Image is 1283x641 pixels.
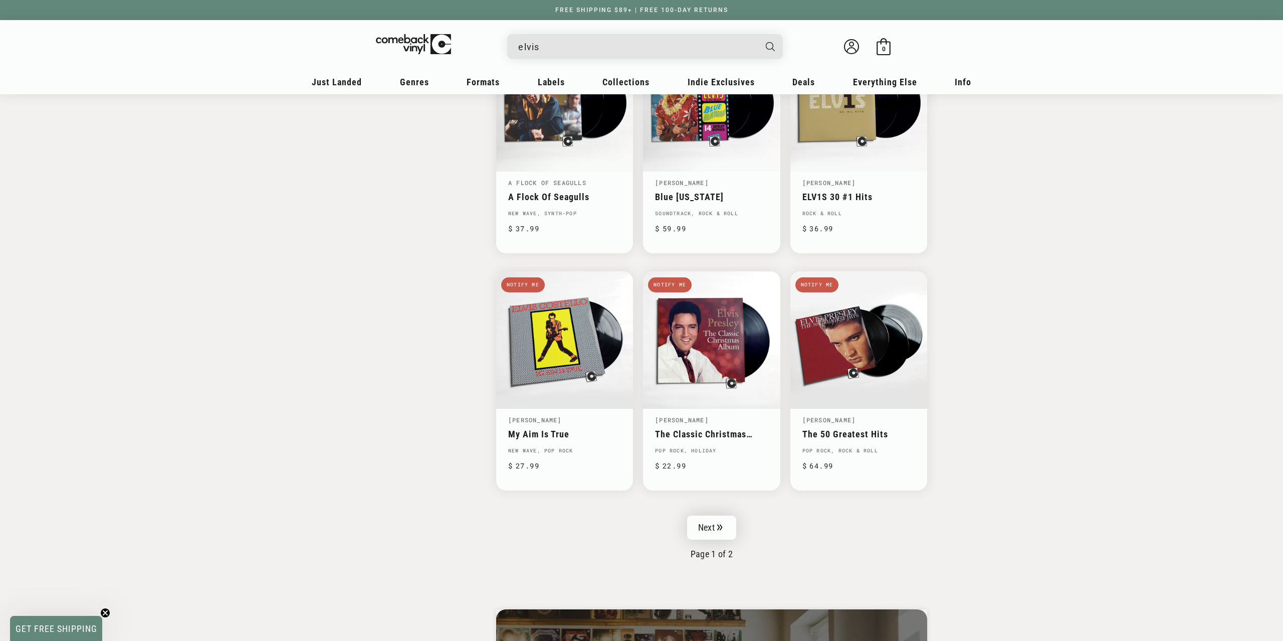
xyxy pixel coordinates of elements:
[688,77,755,87] span: Indie Exclusives
[802,179,856,187] a: [PERSON_NAME]
[853,77,917,87] span: Everything Else
[16,623,97,634] span: GET FREE SHIPPING
[518,37,756,57] input: When autocomplete results are available use up and down arrows to review and enter to select
[655,416,709,424] a: [PERSON_NAME]
[802,416,856,424] a: [PERSON_NAME]
[602,77,650,87] span: Collections
[400,77,429,87] span: Genres
[955,77,971,87] span: Info
[802,429,915,439] a: The 50 Greatest Hits
[496,516,927,559] nav: Pagination
[10,616,102,641] div: GET FREE SHIPPINGClose teaser
[882,45,886,53] span: 0
[467,77,500,87] span: Formats
[496,549,927,559] p: Page 1 of 2
[507,34,783,59] div: Search
[508,179,586,187] a: A Flock Of Seagulls
[757,34,784,59] button: Search
[687,516,736,540] a: Next
[508,429,621,439] a: My Aim Is True
[538,77,565,87] span: Labels
[655,179,709,187] a: [PERSON_NAME]
[508,416,562,424] a: [PERSON_NAME]
[508,192,621,202] a: A Flock Of Seagulls
[802,192,915,202] a: ELV1S 30 #1 Hits
[655,429,768,439] a: The Classic Christmas Album
[655,192,768,202] a: Blue [US_STATE]
[100,608,110,618] button: Close teaser
[792,77,815,87] span: Deals
[312,77,362,87] span: Just Landed
[545,7,738,14] a: FREE SHIPPING $89+ | FREE 100-DAY RETURNS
